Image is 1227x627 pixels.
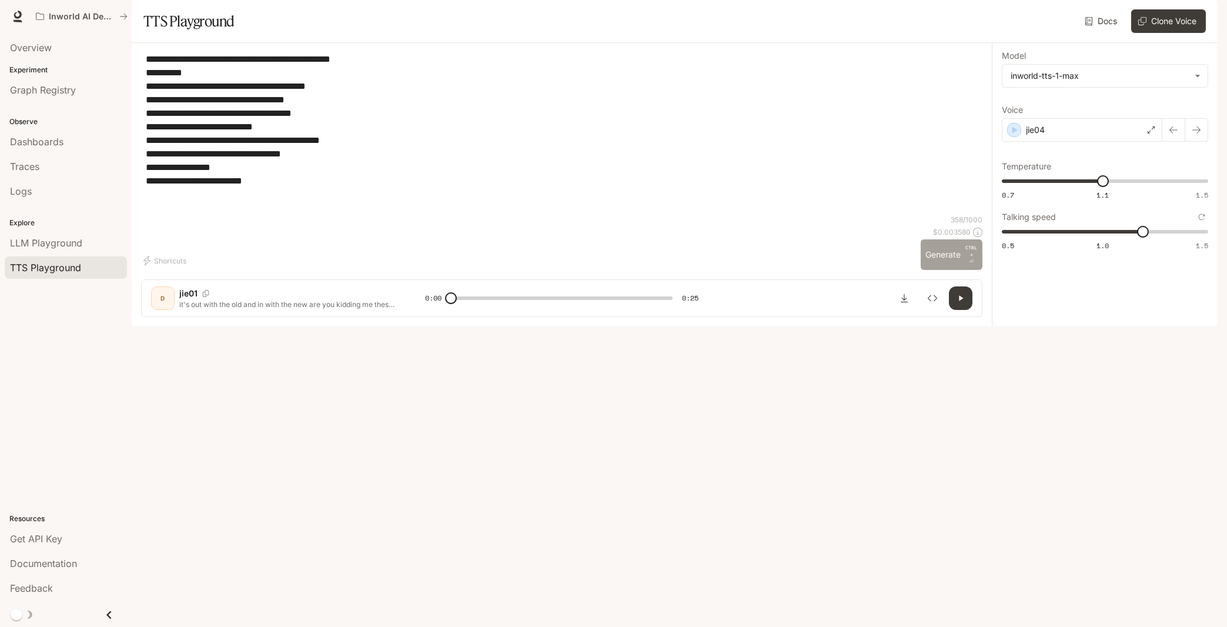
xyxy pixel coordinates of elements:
[1002,190,1014,200] span: 0.7
[179,299,397,309] p: it's out with the old and in with the new are you kidding me these are fake artificial flowers an...
[921,286,944,310] button: Inspect
[198,290,214,297] button: Copy Voice ID
[1002,52,1026,60] p: Model
[1196,241,1208,251] span: 1.5
[31,5,133,28] button: All workspaces
[1096,241,1109,251] span: 1.0
[1195,211,1208,224] button: Reset to default
[1002,65,1208,87] div: inworld-tts-1-max
[965,244,978,265] p: ⏎
[141,251,191,270] button: Shortcuts
[965,244,978,258] p: CTRL +
[1131,9,1206,33] button: Clone Voice
[1002,106,1023,114] p: Voice
[682,292,698,304] span: 0:25
[892,286,916,310] button: Download audio
[1082,9,1122,33] a: Docs
[1026,124,1045,136] p: jie04
[179,288,198,299] p: jie01
[1011,70,1189,82] div: inworld-tts-1-max
[921,239,982,270] button: GenerateCTRL +⏎
[1002,162,1051,171] p: Temperature
[425,292,442,304] span: 0:00
[1002,241,1014,251] span: 0.5
[1096,190,1109,200] span: 1.1
[143,9,235,33] h1: TTS Playground
[1002,213,1056,221] p: Talking speed
[153,289,172,308] div: D
[1196,190,1208,200] span: 1.5
[49,12,115,22] p: Inworld AI Demos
